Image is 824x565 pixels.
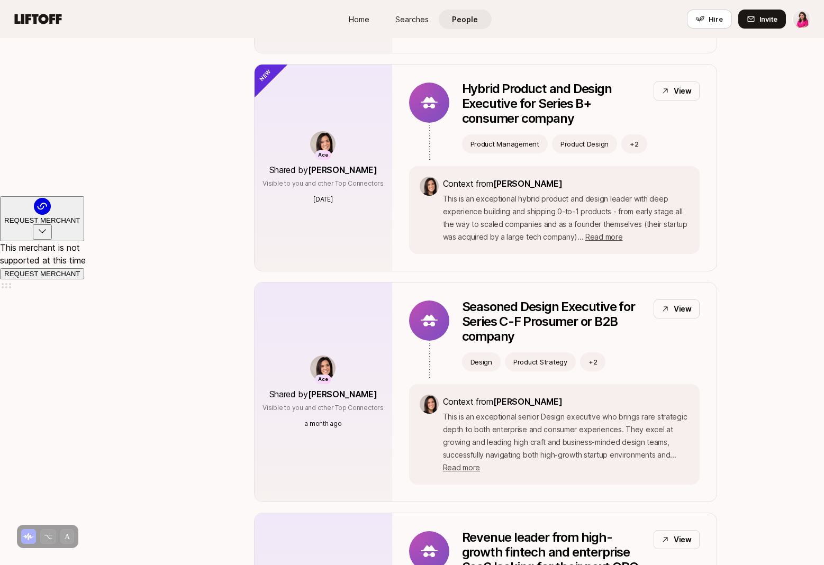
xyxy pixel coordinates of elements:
[318,151,328,160] p: Ace
[493,178,563,189] span: [PERSON_NAME]
[443,177,689,190] p: Context from
[560,139,609,149] p: Product Design
[269,163,377,177] p: Shared by
[470,139,539,149] p: Product Management
[395,14,429,25] span: Searches
[262,179,384,188] p: Visible to you and other Top Connectors
[462,81,645,126] p: Hybrid Product and Design Executive for Series B+ consumer company
[674,85,692,97] p: View
[470,357,492,367] p: Design
[452,14,478,25] span: People
[420,395,439,414] img: 71d7b91d_d7cb_43b4_a7ea_a9b2f2cc6e03.jpg
[674,303,692,315] p: View
[420,177,439,196] img: 71d7b91d_d7cb_43b4_a7ea_a9b2f2cc6e03.jpg
[439,10,492,29] a: People
[792,10,811,29] button: Emma Frane
[513,357,567,367] p: Product Strategy
[254,282,717,502] a: AceShared by[PERSON_NAME]Visible to you and other Top Connectorsa month agoSeasoned Design Execut...
[237,47,289,99] div: New
[621,134,647,153] button: +2
[254,64,717,271] a: AceShared by[PERSON_NAME]Visible to you and other Top Connectors[DATE]Hybrid Product and Design E...
[674,533,692,546] p: View
[386,10,439,29] a: Searches
[313,195,333,204] p: [DATE]
[262,403,384,413] p: Visible to you and other Top Connectors
[333,10,386,29] a: Home
[687,10,732,29] button: Hire
[308,165,377,175] span: [PERSON_NAME]
[738,10,786,29] button: Invite
[443,193,689,243] p: This is an exceptional hybrid product and design leader with deep experience building and shippin...
[759,14,777,24] span: Invite
[304,419,341,429] p: a month ago
[793,10,811,28] img: Emma Frane
[493,396,563,407] span: [PERSON_NAME]
[269,387,377,401] p: Shared by
[580,352,606,371] button: +2
[443,411,689,474] p: This is an exceptional senior Design executive who brings rare strategic depth to both enterprise...
[310,131,336,157] img: 71d7b91d_d7cb_43b4_a7ea_a9b2f2cc6e03.jpg
[308,389,377,399] span: [PERSON_NAME]
[443,463,480,472] span: Read more
[318,375,328,384] p: Ace
[462,299,645,344] p: Seasoned Design Executive for Series C-F Prosumer or B2B company
[310,356,336,381] img: 71d7b91d_d7cb_43b4_a7ea_a9b2f2cc6e03.jpg
[443,395,689,408] p: Context from
[349,14,369,25] span: Home
[709,14,723,24] span: Hire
